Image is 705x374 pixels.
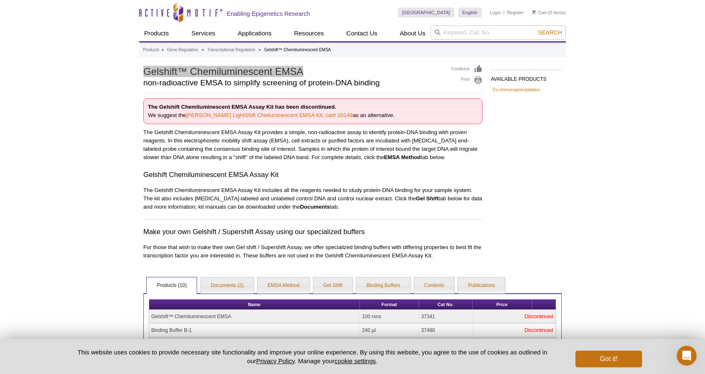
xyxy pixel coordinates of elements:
[149,310,360,324] td: Gelshift™ Chemiluminescent EMSA
[532,10,536,14] img: Your Cart
[256,357,295,364] a: Privacy Policy
[233,25,277,41] a: Applications
[398,7,454,17] a: [GEOGRAPHIC_DATA]
[143,79,443,87] h2: non-radioactive EMSA to simplify screening of protein-DNA binding
[472,337,556,351] td: Discontinued
[289,25,329,41] a: Resources
[384,154,420,160] strong: EMSA Method
[335,357,376,364] button: cookie settings
[186,25,220,41] a: Services
[313,277,352,294] a: Gel Shift
[360,337,419,351] td: 240 µl
[148,104,336,110] strong: The Gelshift Chemiluminescent EMSA Assay Kit has been discontinued.
[257,277,310,294] a: EMSA Method
[143,46,159,54] a: Products
[458,7,482,17] a: English
[143,128,482,162] p: The Gelshift Chemiluminescent EMSA Assay Kit provides a simple, non-radioactive assay to identify...
[149,337,360,351] td: Binding Buffer B-2
[419,324,472,337] td: 37480
[538,29,562,36] span: Search
[451,76,482,85] a: Print
[264,47,331,52] li: Gelshift™ Chemiluminescent EMSA
[419,310,472,324] td: 37341
[227,10,310,17] h2: Enabling Epigenetics Research
[507,10,524,15] a: Register
[259,47,261,52] li: »
[300,204,330,210] strong: Documents
[503,7,505,17] li: |
[490,10,501,15] a: Login
[492,86,540,93] a: Co-Immunoprecipitation
[419,299,472,310] th: Cat No.
[167,46,198,54] a: Gene Regulation
[416,195,438,202] strong: Gel Shift
[149,299,360,310] th: Name
[472,324,556,337] td: Discontinued
[143,243,482,260] p: For those that wish to make their own Gel shift / Supershift Assay, we offer specialized binding ...
[360,324,419,337] td: 240 µl
[201,277,254,294] a: Documents (2)
[186,112,352,118] a: [PERSON_NAME] LightShift Cheiluminescent EMSA Kit, cat# 20148
[535,29,565,36] button: Search
[532,10,547,15] a: Cart
[360,310,419,324] td: 100 rxns
[395,25,431,41] a: About Us
[149,324,360,337] td: Binding Buffer B-1
[63,348,562,365] p: This website uses cookies to provide necessary site functionality and improve your online experie...
[143,65,443,77] h1: Gelshift™ Chemiluminescent EMSA
[451,65,482,74] a: Feedback
[677,346,697,366] iframe: Intercom live chat
[143,186,482,211] p: The Gelshift Chemiluminescent EMSA Assay Kit includes all the reagents needed to study protein-DN...
[143,227,482,237] h3: Make your own Gelshift / Supershift Assay using our specialized buffers
[143,170,482,180] h3: Gelshift Chemiluminescent EMSA Assay Kit
[472,299,532,310] th: Price
[430,25,566,40] input: Keyword, Cat. No.
[356,277,410,294] a: Binding Buffers
[147,277,197,294] a: Products (10)
[161,47,164,52] li: »
[472,310,556,324] td: Discontinued
[575,351,642,367] button: Got it!
[419,337,472,351] td: 37481
[491,70,562,85] h2: AVAILABLE PRODUCTS
[143,98,482,124] p: We suggest the as an alternative.
[458,277,505,294] a: Publications
[532,7,566,17] li: (0 items)
[207,46,255,54] a: Transcriptional Regulation
[341,25,382,41] a: Contact Us
[360,299,419,310] th: Format
[414,277,454,294] a: Contents
[139,25,174,41] a: Products
[202,47,204,52] li: »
